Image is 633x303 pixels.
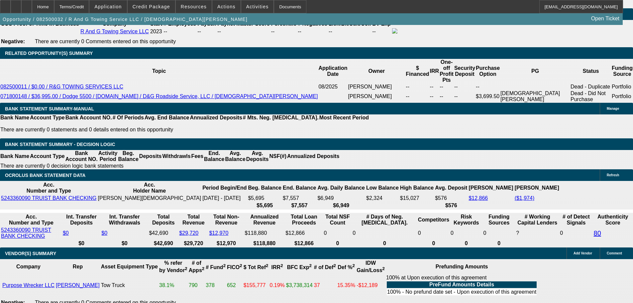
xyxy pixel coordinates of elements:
[179,214,208,226] th: Total Revenue
[593,214,632,226] th: Authenticity Score
[1,182,97,194] th: Acc. Number and Type
[35,39,176,44] span: There are currently 0 Comments entered on this opportunity
[382,266,385,271] sup: 2
[248,182,281,194] th: Beg. Balance
[450,227,482,239] td: 0
[179,230,198,236] a: $29,720
[246,150,269,163] th: Avg. Deposits
[269,150,287,163] th: NSF(#)
[65,150,98,163] th: Bank Account NO.
[159,260,187,273] b: % refer by Vendor
[179,240,208,247] th: $29,720
[62,240,100,247] th: $0
[133,4,170,9] span: Credit Package
[500,90,570,103] td: [DEMOGRAPHIC_DATA][PERSON_NAME]
[191,150,204,163] th: Fees
[1,195,97,201] a: 5243360090 TRUIST BANK CHECKING
[418,227,450,239] td: 0
[287,150,340,163] th: Annualized Deposits
[439,90,454,103] td: --
[5,51,93,56] span: RELATED OPPORTUNITY(S) SUMMARY
[209,230,228,236] a: $12,970
[314,264,336,270] b: # of Def
[16,264,41,269] b: Company
[611,83,633,90] td: Portfolio
[574,251,592,255] span: Add Vendor
[405,83,429,90] td: --
[189,260,204,273] b: # of Apps
[348,83,405,90] td: [PERSON_NAME]
[240,263,242,268] sup: 2
[317,182,365,194] th: Avg. Daily Balance
[483,240,515,247] th: 0
[5,142,115,147] span: Bank Statement Summary - Decision Logic
[405,59,429,83] th: $ Financed
[435,182,468,194] th: Avg. Deposit
[205,274,226,296] td: 378
[73,264,83,269] b: Rep
[352,227,417,239] td: 0
[318,59,348,83] th: Application Date
[269,274,285,296] td: 0.19%
[338,264,355,270] b: Def %
[348,90,405,103] td: [PERSON_NAME]
[209,240,244,247] th: $12,970
[429,282,494,287] b: PreFund Amounts Details
[387,289,537,295] td: 100% - No prefund date set - Upon execution of this agreement
[243,274,269,296] td: $155,777
[454,59,475,83] th: Security Deposit
[514,182,560,194] th: [PERSON_NAME]
[189,114,242,121] th: Annualized Deposits
[5,251,56,256] span: VENDOR(S) SUMMARY
[483,227,515,239] td: 0
[282,202,316,209] th: $7,557
[430,83,440,90] td: --
[280,263,283,268] sup: 2
[328,28,371,35] td: --
[3,17,248,22] span: Opportunity / 082500032 / R And G Towing Service LLC / [DEMOGRAPHIC_DATA][PERSON_NAME]
[202,266,204,271] sup: 2
[435,195,468,202] td: $576
[245,240,285,247] th: $118,880
[454,90,475,103] td: --
[353,263,355,268] sup: 2
[515,195,535,201] a: ($1,974)
[98,150,118,163] th: Activity Period
[248,195,281,202] td: $5,695
[357,260,385,273] b: IDW Gain/Loss
[570,59,611,83] th: Status
[159,274,188,296] td: 38.1%
[1,227,51,239] a: 5243360090 TRUIST BANK CHECKING
[30,114,65,121] th: Account Type
[366,182,399,194] th: Low Balance
[475,90,500,103] td: $3,699.50
[128,0,175,13] button: Credit Package
[324,240,352,247] th: 0
[246,4,269,9] span: Activities
[607,251,622,255] span: Comment
[0,84,123,89] a: 082500011 / $0.00 / R&G TOWING SERVICES LLC
[475,59,500,83] th: Purchase Option
[241,0,274,13] button: Activities
[356,274,385,296] td: -$12,189
[212,0,241,13] button: Actions
[202,182,247,194] th: Period Begin/End
[245,214,285,226] th: Annualized Revenue
[560,214,592,226] th: # of Detect Signals
[607,173,619,177] span: Refresh
[570,90,611,103] td: Dead - Did Not Purchase
[62,214,100,226] th: Int. Transfer Deposits
[5,106,94,111] span: BANK STATEMENT SUMMARY-MANUAL
[271,29,296,35] div: --
[206,264,226,270] b: # Fund
[98,182,202,194] th: Acc. Holder Name
[1,39,25,44] b: Negative:
[139,150,162,163] th: Deposits
[392,28,397,34] img: facebook-icon.png
[352,214,417,226] th: # Days of Neg. [MEDICAL_DATA].
[149,214,178,226] th: Total Deposits
[163,29,167,34] span: --
[475,83,500,90] td: --
[101,240,148,247] th: $0
[309,263,311,268] sup: 2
